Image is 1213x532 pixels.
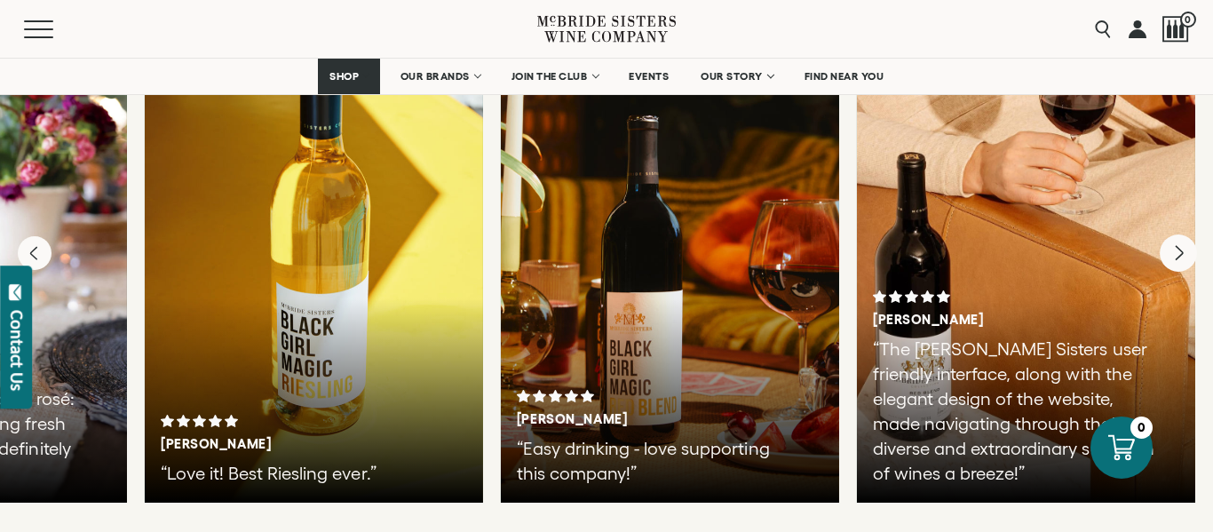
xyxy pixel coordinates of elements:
a: FIND NEAR YOU [793,59,896,94]
h3: [PERSON_NAME] [161,436,406,452]
a: EVENTS [617,59,680,94]
button: Previous [18,236,52,270]
span: SHOP [329,70,360,83]
span: FIND NEAR YOU [805,70,884,83]
button: Mobile Menu Trigger [24,20,88,38]
a: SHOP [318,59,380,94]
span: JOIN THE CLUB [511,70,588,83]
a: OUR STORY [689,59,784,94]
a: JOIN THE CLUB [500,59,609,94]
p: “Easy drinking - love supporting this company!” [517,436,802,486]
span: 0 [1180,12,1196,28]
a: OUR BRANDS [389,59,491,94]
p: “Love it! Best Riesling ever.” [161,461,446,486]
span: EVENTS [629,70,669,83]
div: Contact Us [8,310,26,391]
span: OUR BRANDS [400,70,470,83]
h3: [PERSON_NAME] [873,312,1118,328]
span: OUR STORY [701,70,763,83]
p: “The [PERSON_NAME] Sisters user friendly interface, along with the elegant design of the website,... [873,337,1158,486]
h3: [PERSON_NAME] [517,411,762,427]
div: 0 [1130,417,1153,439]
